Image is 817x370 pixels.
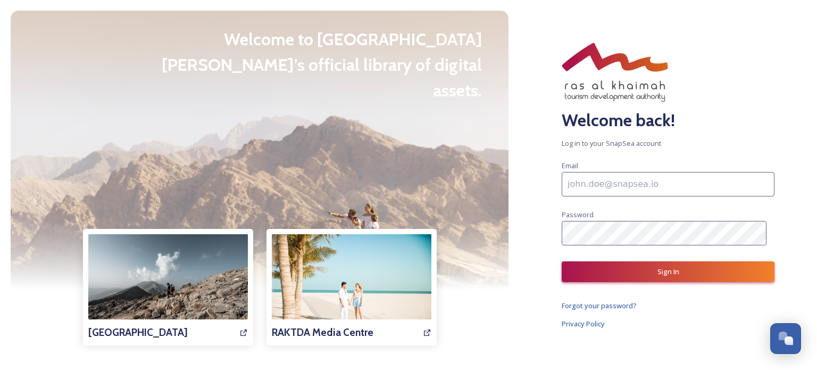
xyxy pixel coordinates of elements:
img: RAKTDA_ENG_NEW%20STACKED%20LOGO_RGB.png [562,43,668,102]
a: [GEOGRAPHIC_DATA] [88,234,248,340]
a: RAKTDA Media Centre [272,234,431,340]
a: Forgot your password? [562,299,774,312]
button: Open Chat [770,323,801,354]
span: Privacy Policy [562,319,605,328]
h3: [GEOGRAPHIC_DATA] [88,325,188,340]
button: Sign In [562,261,774,282]
img: DP%20-%20Couple%20-%209.jpg [272,234,431,341]
a: Privacy Policy [562,317,774,330]
span: Password [562,210,594,219]
span: Forgot your password? [562,301,637,310]
span: Log in to your SnapSea account [562,138,774,149]
img: 4A12772D-B6F2-4164-A582A31F39726F87.jpg [88,234,248,341]
h3: RAKTDA Media Centre [272,325,373,340]
span: Email [562,161,578,170]
h2: Welcome back! [562,108,774,133]
input: john.doe@snapsea.io [562,172,774,196]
